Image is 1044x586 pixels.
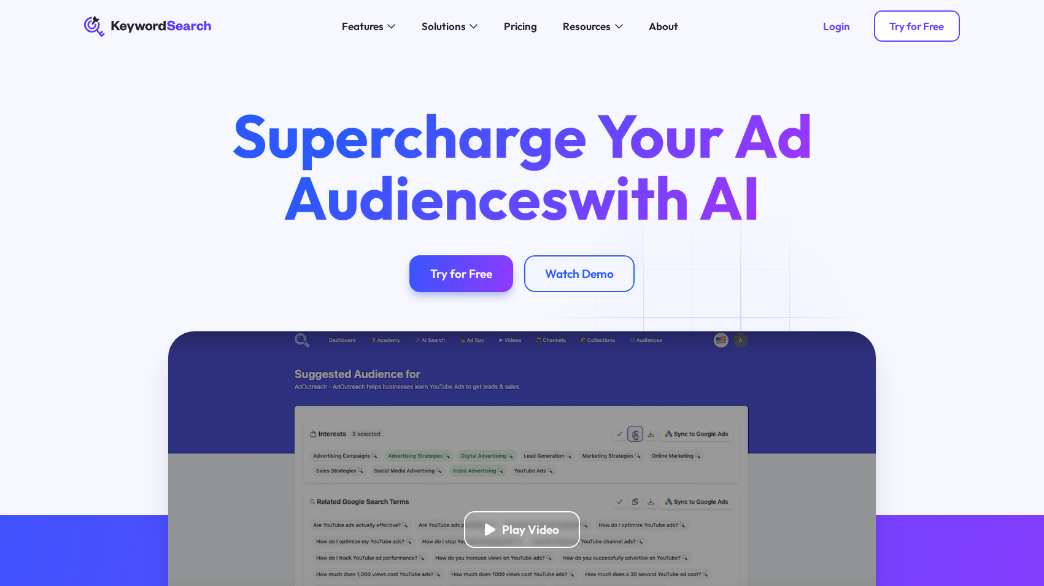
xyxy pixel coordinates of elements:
[430,266,492,281] div: Try for Free
[808,10,866,42] a: Login
[545,266,614,281] div: Watch Demo
[563,18,611,34] div: Resources
[874,10,960,42] a: Try for Free
[504,18,537,34] div: Pricing
[823,20,850,33] div: Login
[889,20,944,33] div: Try for Free
[568,160,760,236] span: with AI
[207,105,837,229] h1: Supercharge Your Ad Audiences
[502,522,559,537] div: Play Video
[422,18,466,34] div: Solutions
[409,255,513,292] a: Try for Free
[496,16,545,37] a: Pricing
[342,18,384,34] div: Features
[649,18,678,34] div: About
[641,16,686,37] a: About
